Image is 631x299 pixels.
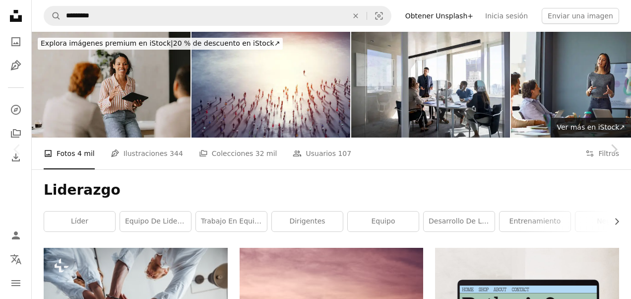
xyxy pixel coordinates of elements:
[191,32,350,138] img: La gente sigue a un líder. Comunidad de seguidores
[41,39,173,47] span: Explora imágenes premium en iStock |
[542,8,619,24] button: Enviar una imagen
[199,138,277,169] a: Colecciones 32 mil
[6,249,26,269] button: Idioma
[348,212,419,231] a: equipo
[32,32,190,138] img: Reunión de negocios grupal en una oficina de color beige brillante
[196,212,267,231] a: trabajo en equipo
[44,181,619,199] h1: Liderazgo
[6,225,26,245] a: Iniciar sesión / Registrarse
[399,8,479,24] a: Obtener Unsplash+
[6,100,26,120] a: Explorar
[551,118,631,138] a: Ver más en iStock↗
[120,212,191,231] a: Equipo de liderazgo
[44,212,115,231] a: líder
[500,212,570,231] a: entrenamiento
[351,32,510,138] img: Hombre de negocios exitoso hablando con un grupo de personas en una reunión en la oficina
[32,32,289,56] a: Explora imágenes premium en iStock|20 % de descuento en iStock↗
[293,138,351,169] a: Usuarios 107
[6,32,26,52] a: Fotos
[111,138,183,169] a: Ilustraciones 344
[596,102,631,197] a: Siguiente
[170,148,183,159] span: 344
[44,6,61,25] button: Buscar en Unsplash
[585,138,619,169] button: Filtros
[338,148,351,159] span: 107
[367,6,391,25] button: Búsqueda visual
[272,212,343,231] a: dirigentes
[38,38,283,50] div: 20 % de descuento en iStock ↗
[608,212,619,231] button: desplazar lista a la derecha
[6,273,26,293] button: Menú
[557,123,625,131] span: Ver más en iStock ↗
[479,8,534,24] a: Inicia sesión
[255,148,277,159] span: 32 mil
[345,6,367,25] button: Borrar
[6,56,26,75] a: Ilustraciones
[424,212,495,231] a: Desarrollo de liderazgo
[44,6,391,26] form: Encuentra imágenes en todo el sitio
